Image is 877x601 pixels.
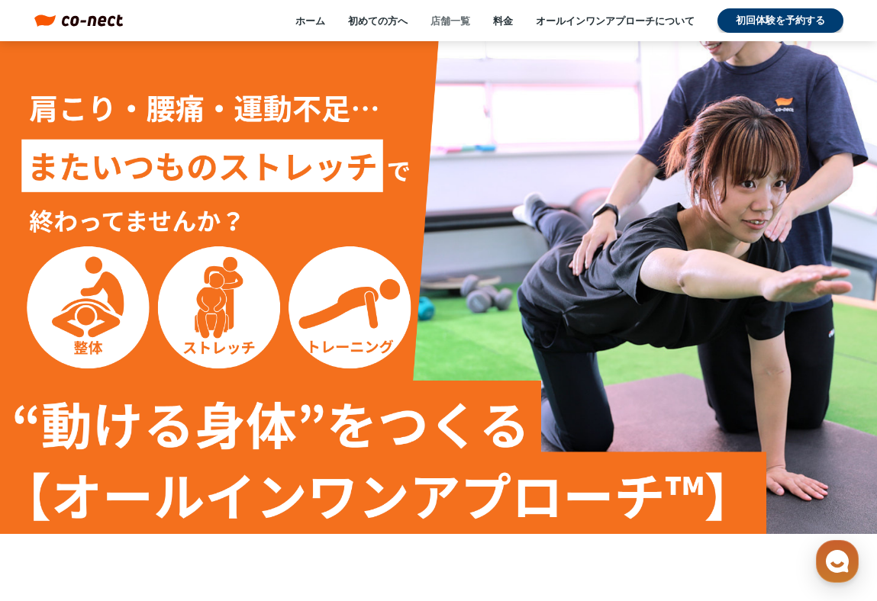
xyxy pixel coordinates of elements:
a: ホーム [295,14,325,27]
a: オールインワンアプローチについて [536,14,695,27]
a: 初めての方へ [348,14,408,27]
a: 料金 [493,14,513,27]
a: チャット [101,474,197,513]
a: 店舗一覧 [430,14,470,27]
a: 初回体験を予約する [717,8,843,33]
span: 設定 [236,497,254,509]
a: 設定 [197,474,293,513]
a: ホーム [5,474,101,513]
span: ホーム [39,497,66,509]
span: チャット [131,498,167,510]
